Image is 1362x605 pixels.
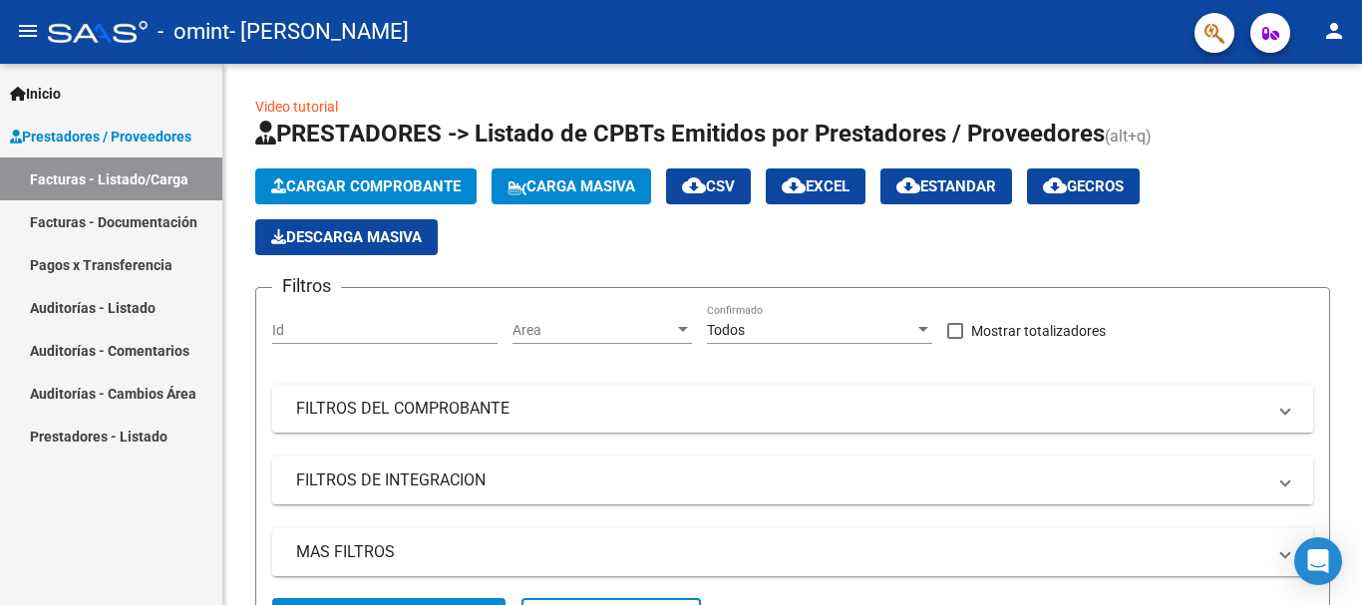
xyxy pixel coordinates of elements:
[16,19,40,43] mat-icon: menu
[782,177,850,195] span: EXCEL
[271,228,422,246] span: Descarga Masiva
[1294,537,1342,585] div: Open Intercom Messenger
[1027,168,1140,204] button: Gecros
[1322,19,1346,43] mat-icon: person
[272,528,1313,576] mat-expansion-panel-header: MAS FILTROS
[508,177,635,195] span: Carga Masiva
[782,173,806,197] mat-icon: cloud_download
[10,83,61,105] span: Inicio
[971,319,1106,343] span: Mostrar totalizadores
[682,173,706,197] mat-icon: cloud_download
[255,120,1105,148] span: PRESTADORES -> Listado de CPBTs Emitidos por Prestadores / Proveedores
[272,385,1313,433] mat-expansion-panel-header: FILTROS DEL COMPROBANTE
[255,219,438,255] app-download-masive: Descarga masiva de comprobantes (adjuntos)
[255,168,477,204] button: Cargar Comprobante
[271,177,461,195] span: Cargar Comprobante
[10,126,191,148] span: Prestadores / Proveedores
[255,99,338,115] a: Video tutorial
[512,322,674,339] span: Area
[1043,177,1124,195] span: Gecros
[229,10,409,54] span: - [PERSON_NAME]
[707,322,745,338] span: Todos
[255,219,438,255] button: Descarga Masiva
[296,398,1265,420] mat-panel-title: FILTROS DEL COMPROBANTE
[766,168,865,204] button: EXCEL
[296,469,1265,491] mat-panel-title: FILTROS DE INTEGRACION
[896,177,996,195] span: Estandar
[1105,127,1152,146] span: (alt+q)
[666,168,751,204] button: CSV
[896,173,920,197] mat-icon: cloud_download
[158,10,229,54] span: - omint
[272,272,341,300] h3: Filtros
[272,456,1313,504] mat-expansion-panel-header: FILTROS DE INTEGRACION
[880,168,1012,204] button: Estandar
[296,541,1265,563] mat-panel-title: MAS FILTROS
[492,168,651,204] button: Carga Masiva
[1043,173,1067,197] mat-icon: cloud_download
[682,177,735,195] span: CSV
